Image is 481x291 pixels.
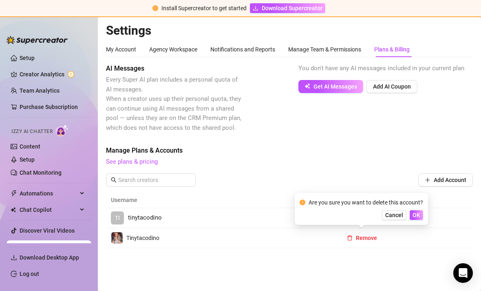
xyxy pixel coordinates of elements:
[418,173,473,187] button: Add Account
[118,175,184,184] input: Search creators
[106,23,473,38] h2: Settings
[128,213,162,223] span: tinytacodino
[106,192,335,208] th: Username
[373,83,411,90] span: Add AI Coupon
[434,177,466,183] span: Add Account
[313,83,357,90] span: Get AI Messages
[382,210,406,220] button: Cancel
[309,198,423,207] div: Are you sure you want to delete this account?
[298,64,464,72] span: You don't have any AI messages included in your current plan
[262,4,322,13] span: Download Supercreator
[347,235,353,241] span: delete
[126,235,159,241] span: Tinytacodino
[11,254,17,261] span: download
[106,64,243,73] span: AI Messages
[111,211,331,224] a: TItinytacodino
[149,45,197,54] div: Agency Workspace
[7,36,68,44] img: logo-BBDzfeDw.svg
[374,45,410,54] div: Plans & Billing
[106,76,241,131] span: Every Super AI plan includes a personal quota of AI messages. When a creator uses up their person...
[356,235,377,241] span: Remove
[20,203,77,216] span: Chat Copilot
[20,227,75,234] a: Discover Viral Videos
[20,156,35,163] a: Setup
[300,200,305,205] span: exclamation-circle
[288,45,361,54] div: Manage Team & Permissions
[20,254,79,261] span: Download Desktop App
[298,80,363,93] button: Get AI Messages
[425,177,430,183] span: plus
[111,232,123,244] img: Tinytacodino
[20,271,39,277] a: Log out
[111,195,324,204] span: Username
[20,87,60,94] a: Team Analytics
[152,5,158,11] span: exclamation-circle
[115,213,120,222] span: TI
[106,45,136,54] div: My Account
[250,3,325,13] a: Download Supercreator
[453,263,473,283] div: Open Intercom Messenger
[253,5,258,11] span: download
[11,128,53,136] span: Izzy AI Chatter
[366,80,417,93] button: Add AI Coupon
[161,5,247,11] span: Install Supercreator to get started
[106,146,473,155] span: Manage Plans & Accounts
[413,212,420,218] span: OK
[20,55,35,61] a: Setup
[340,231,384,244] button: Remove
[20,68,85,81] a: Creator Analytics exclamation-circle
[56,124,68,136] img: AI Chatter
[20,100,85,113] a: Purchase Subscription
[11,190,17,197] span: thunderbolt
[410,210,423,220] button: OK
[210,45,275,54] div: Notifications and Reports
[11,207,16,213] img: Chat Copilot
[385,212,403,218] span: Cancel
[106,158,158,165] a: See plans & pricing
[111,177,117,183] span: search
[20,143,40,150] a: Content
[20,169,62,176] a: Chat Monitoring
[20,187,77,200] span: Automations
